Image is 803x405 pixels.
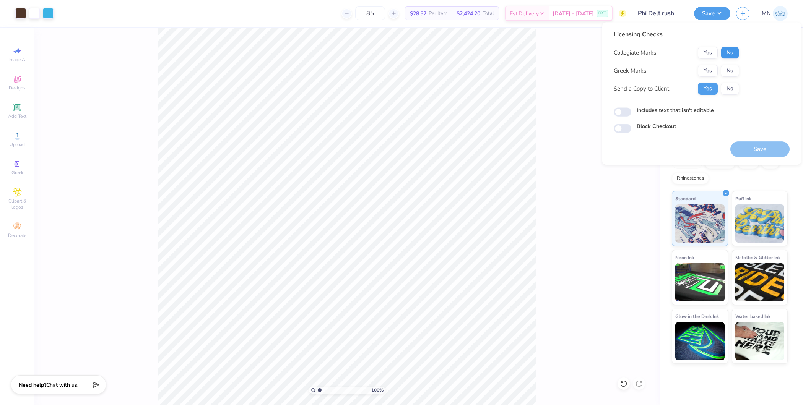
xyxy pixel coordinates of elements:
span: Chat with us. [46,381,78,389]
button: Yes [698,47,718,59]
span: [DATE] - [DATE] [553,10,594,18]
button: Yes [698,65,718,77]
span: Clipart & logos [4,198,31,210]
div: Collegiate Marks [614,49,656,57]
div: Send a Copy to Client [614,84,669,93]
button: No [721,47,739,59]
span: Standard [675,194,696,202]
span: 100 % [371,387,384,394]
span: Upload [10,141,25,147]
span: Puff Ink [735,194,751,202]
span: Per Item [429,10,447,18]
span: $2,424.20 [457,10,480,18]
span: Neon Ink [675,253,694,261]
div: Greek Marks [614,66,646,75]
span: Glow in the Dark Ink [675,312,719,320]
img: Standard [675,204,725,243]
div: Licensing Checks [614,30,739,39]
button: No [721,65,739,77]
label: Includes text that isn't editable [637,106,714,114]
button: Yes [698,83,718,95]
div: Rhinestones [672,173,709,184]
img: Mark Navarro [773,6,788,21]
span: $28.52 [410,10,426,18]
img: Metallic & Glitter Ink [735,263,785,301]
span: Designs [9,85,26,91]
span: Image AI [8,57,26,63]
span: Greek [11,170,23,176]
span: Metallic & Glitter Ink [735,253,780,261]
span: Total [483,10,494,18]
strong: Need help? [19,381,46,389]
span: Decorate [8,232,26,238]
img: Neon Ink [675,263,725,301]
img: Glow in the Dark Ink [675,322,725,360]
span: FREE [598,11,606,16]
label: Block Checkout [637,122,676,130]
input: – – [355,6,385,20]
img: Puff Ink [735,204,785,243]
span: Est. Delivery [510,10,539,18]
span: Add Text [8,113,26,119]
button: Save [694,7,730,20]
input: Untitled Design [632,6,688,21]
img: Water based Ink [735,322,785,360]
button: No [721,83,739,95]
a: MN [762,6,788,21]
span: Water based Ink [735,312,770,320]
span: MN [762,9,771,18]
